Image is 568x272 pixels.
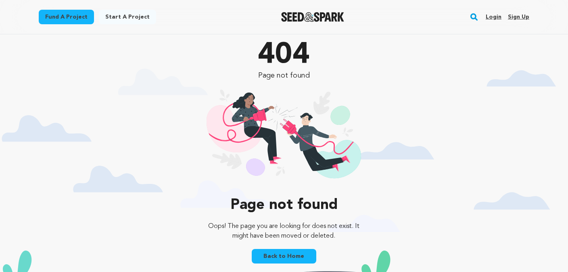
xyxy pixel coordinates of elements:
a: Seed&Spark Homepage [281,12,345,22]
a: Back to Home [252,249,316,264]
p: Page not found [202,197,365,213]
p: Oops! The page you are looking for does not exist. It might have been moved or deleted. [202,221,365,241]
a: Login [486,11,501,23]
img: Seed&Spark Logo Dark Mode [281,12,345,22]
p: 404 [202,41,365,70]
a: Sign up [508,11,529,23]
a: Fund a project [39,10,94,24]
a: Start a project [99,10,156,24]
img: 404 illustration [207,89,361,189]
p: Page not found [202,70,365,81]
